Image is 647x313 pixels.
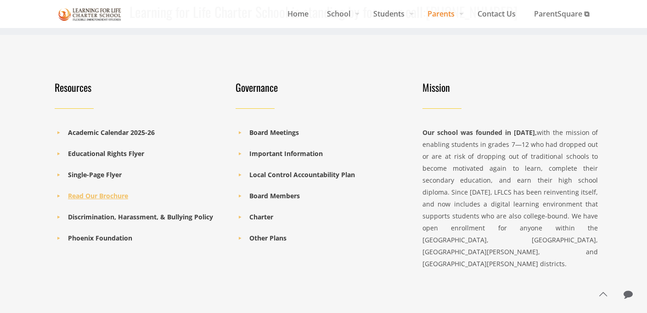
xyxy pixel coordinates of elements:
a: Phoenix Foundation [68,234,132,242]
a: Educational Rights Flyer [68,149,144,158]
span: Contact Us [468,7,525,21]
img: How We Operate [58,6,122,22]
h4: Resources [55,81,225,94]
span: Students [364,7,418,21]
a: Board Members [249,191,300,200]
a: Local Control Accountability Plan [249,170,355,179]
a: Academic Calendar 2025-26 [68,128,155,137]
strong: Our school was founded in [DATE], [422,128,537,137]
div: with the mission of enabling students in grades 7—12 who had dropped out or are at risk of droppi... [422,127,598,270]
a: Discrimination, Harassment, & Bullying Policy [68,212,213,221]
a: Back to top icon [593,285,613,304]
a: Charter [249,212,273,221]
a: Read Our Brochure [68,191,128,200]
a: Board Meetings [249,128,299,137]
a: Important Information [249,149,323,158]
a: Single-Page Flyer [68,170,122,179]
h4: Governance [236,81,406,94]
h4: Mission [422,81,598,94]
span: School [318,7,364,21]
a: Other Plans [249,234,287,242]
span: Parents [418,7,468,21]
span: ParentSquare ⧉ [525,7,598,21]
span: Home [278,7,318,21]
